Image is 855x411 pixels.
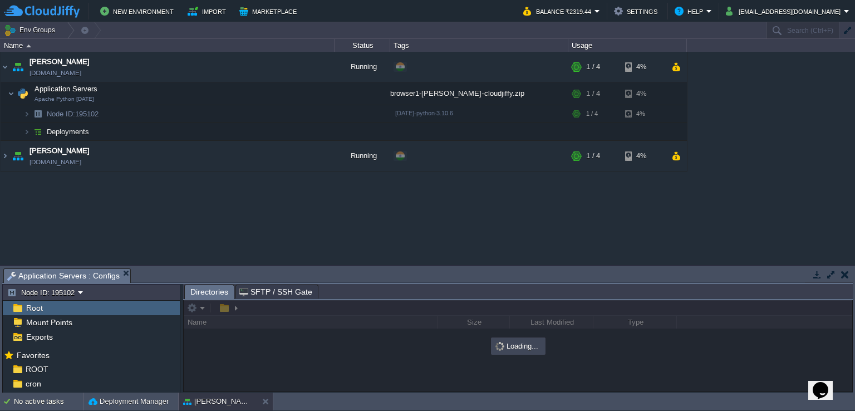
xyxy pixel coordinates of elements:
img: AMDAwAAAACH5BAEAAAAALAAAAAABAAEAAAICRAEAOw== [15,82,31,105]
div: Tags [391,39,568,52]
button: Deployment Manager [89,396,169,407]
img: AMDAwAAAACH5BAEAAAAALAAAAAABAAEAAAICRAEAOw== [26,45,31,47]
div: No active tasks [14,393,83,410]
iframe: chat widget [808,366,844,400]
span: Directories [190,285,228,299]
button: New Environment [100,4,177,18]
span: SFTP / SSH Gate [239,285,312,299]
div: Name [1,39,334,52]
span: Application Servers : Configs [7,269,120,283]
img: AMDAwAAAACH5BAEAAAAALAAAAAABAAEAAAICRAEAOw== [30,105,46,123]
span: Favorites [14,350,51,360]
div: Status [335,39,390,52]
img: CloudJiffy [4,4,80,18]
button: Node ID: 195102 [7,287,78,297]
button: [PERSON_NAME] [183,396,253,407]
span: Application Servers [33,84,99,94]
a: Root [24,303,45,313]
a: cron [23,379,43,389]
div: Running [335,141,390,171]
div: 4% [625,141,661,171]
a: Deployments [46,127,91,136]
div: 4% [625,52,661,82]
a: Exports [24,332,55,342]
a: Node ID:195102 [46,109,100,119]
div: Usage [569,39,686,52]
a: ROOT [23,364,50,374]
button: [EMAIL_ADDRESS][DOMAIN_NAME] [726,4,844,18]
a: [PERSON_NAME] [30,56,90,67]
img: AMDAwAAAACH5BAEAAAAALAAAAAABAAEAAAICRAEAOw== [23,123,30,140]
button: Marketplace [239,4,300,18]
a: Mount Points [24,317,74,327]
img: AMDAwAAAACH5BAEAAAAALAAAAAABAAEAAAICRAEAOw== [23,105,30,123]
img: AMDAwAAAACH5BAEAAAAALAAAAAABAAEAAAICRAEAOw== [30,123,46,140]
div: 4% [625,105,661,123]
a: Application ServersApache Python [DATE] [33,85,99,93]
div: browser1-[PERSON_NAME]-cloudjiffy.zip [390,82,568,105]
button: Settings [614,4,661,18]
div: 1 / 4 [586,105,598,123]
a: Favorites [14,351,51,360]
div: 1 / 4 [586,52,600,82]
a: [PERSON_NAME] [30,145,90,156]
a: [DOMAIN_NAME] [30,156,81,168]
span: Node ID: [47,110,75,118]
div: 4% [625,82,661,105]
img: AMDAwAAAACH5BAEAAAAALAAAAAABAAEAAAICRAEAOw== [8,82,14,105]
span: Apache Python [DATE] [35,96,94,102]
span: [DATE]-python-3.10.6 [395,110,453,116]
span: 195102 [46,109,100,119]
div: Running [335,52,390,82]
img: AMDAwAAAACH5BAEAAAAALAAAAAABAAEAAAICRAEAOw== [1,141,9,171]
div: 1 / 4 [586,82,600,105]
img: AMDAwAAAACH5BAEAAAAALAAAAAABAAEAAAICRAEAOw== [1,52,9,82]
button: Env Groups [4,22,59,38]
img: AMDAwAAAACH5BAEAAAAALAAAAAABAAEAAAICRAEAOw== [10,52,26,82]
div: Loading... [492,339,544,354]
button: Help [675,4,706,18]
a: [DOMAIN_NAME] [30,67,81,79]
img: AMDAwAAAACH5BAEAAAAALAAAAAABAAEAAAICRAEAOw== [10,141,26,171]
button: Import [188,4,229,18]
div: 1 / 4 [586,141,600,171]
button: Balance ₹2319.44 [523,4,594,18]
